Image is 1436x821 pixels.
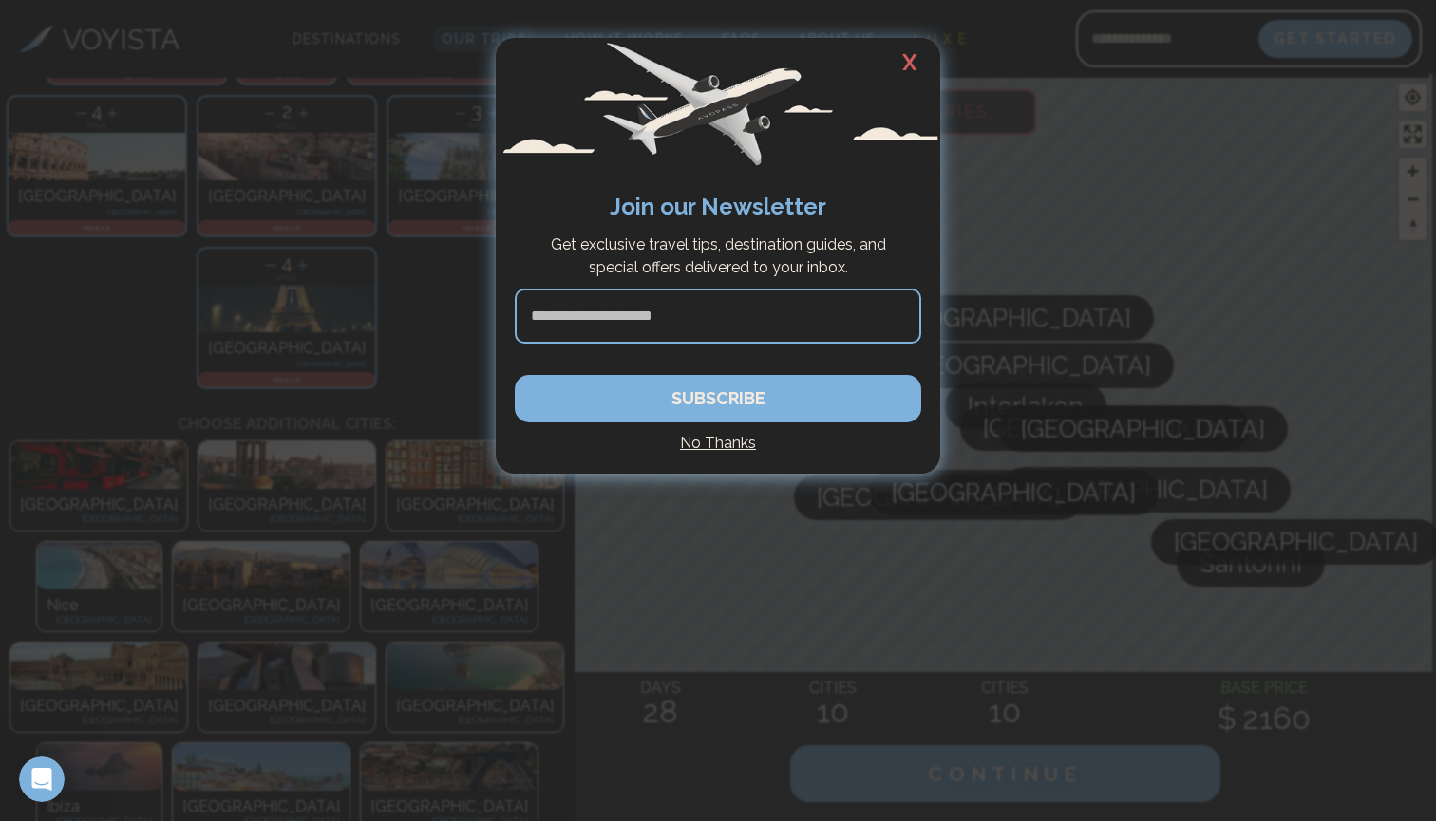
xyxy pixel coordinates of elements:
button: SUBSCRIBE [515,375,921,422]
h2: Join our Newsletter [515,190,921,224]
h4: No Thanks [515,432,921,455]
img: Avopass plane flying [496,38,940,171]
iframe: Intercom live chat [19,756,65,802]
p: Get exclusive travel tips, destination guides, and special offers delivered to your inbox. [524,233,912,279]
h2: X [879,38,940,87]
